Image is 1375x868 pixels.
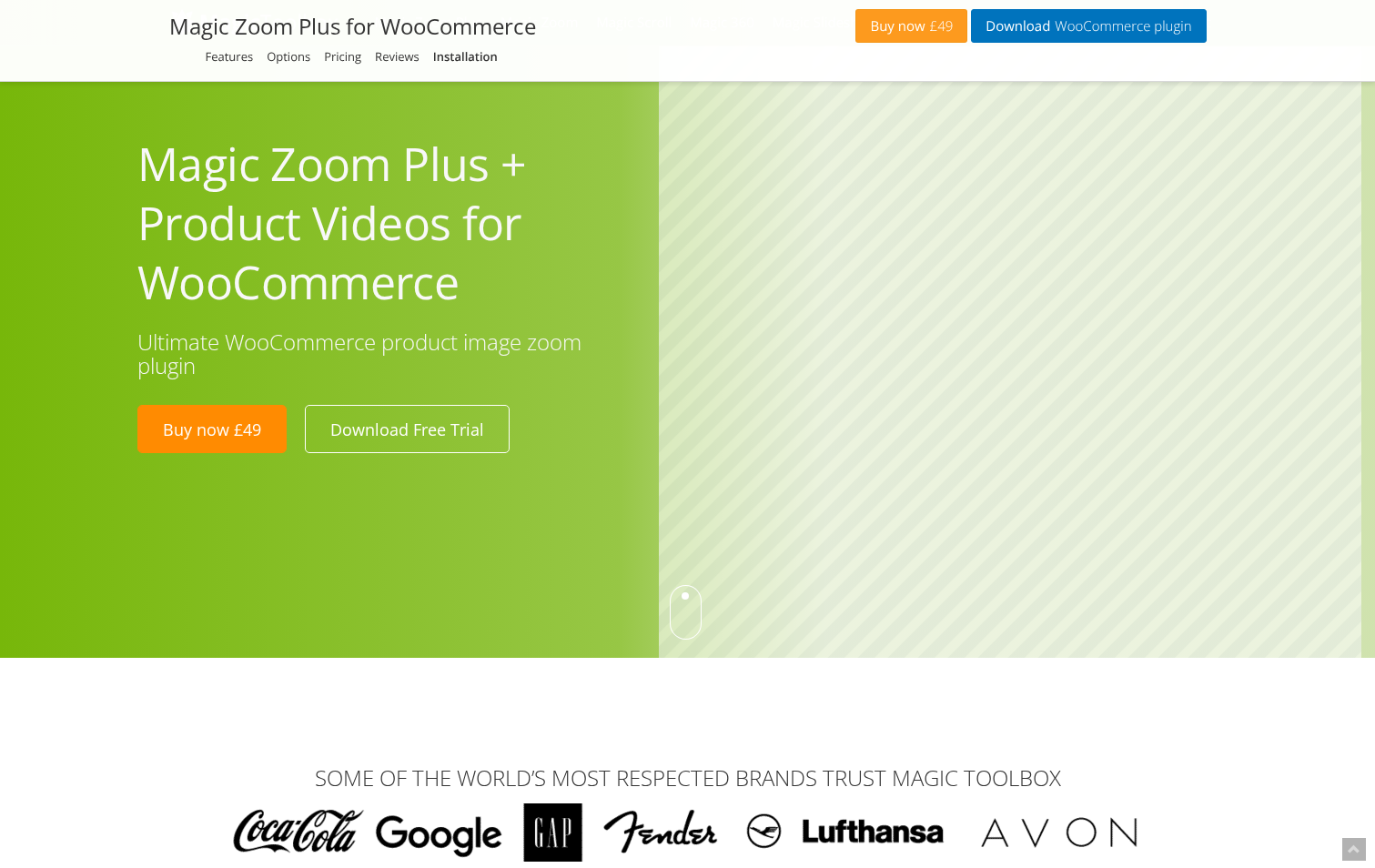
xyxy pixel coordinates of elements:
h3: Ultimate WooCommerce product image zoom plugin [137,330,632,378]
a: Reviews [375,48,420,65]
a: Buy now£49 [855,9,967,43]
span: £49 [925,19,954,34]
a: Pricing [324,48,361,65]
a: Features [206,48,254,65]
a: Download Free Trial [305,405,510,452]
span: WooCommerce plugin [1050,19,1191,34]
img: Magic Toolbox Customers [222,803,1154,862]
h3: SOME OF THE WORLD’S MOST RESPECTED BRANDS TRUST MAGIC TOOLBOX [169,766,1207,790]
a: Buy now £49 [137,405,287,452]
a: Options [267,48,310,65]
a: DownloadWooCommerce plugin [971,9,1206,43]
h1: Magic Zoom Plus + Product Videos for WooCommerce [137,135,632,312]
a: Installation [433,48,498,65]
h2: Magic Zoom Plus for WooCommerce [169,14,536,40]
